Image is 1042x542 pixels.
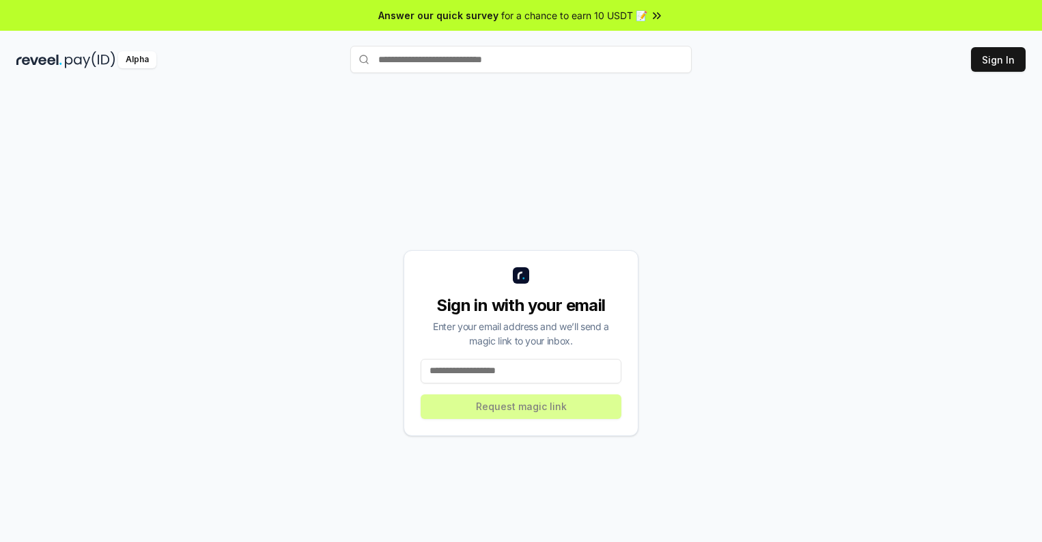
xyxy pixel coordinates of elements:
[421,295,621,316] div: Sign in with your email
[513,267,529,284] img: logo_small
[118,51,156,68] div: Alpha
[421,319,621,348] div: Enter your email address and we’ll send a magic link to your inbox.
[971,47,1026,72] button: Sign In
[501,8,647,23] span: for a chance to earn 10 USDT 📝
[65,51,115,68] img: pay_id
[378,8,498,23] span: Answer our quick survey
[16,51,62,68] img: reveel_dark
